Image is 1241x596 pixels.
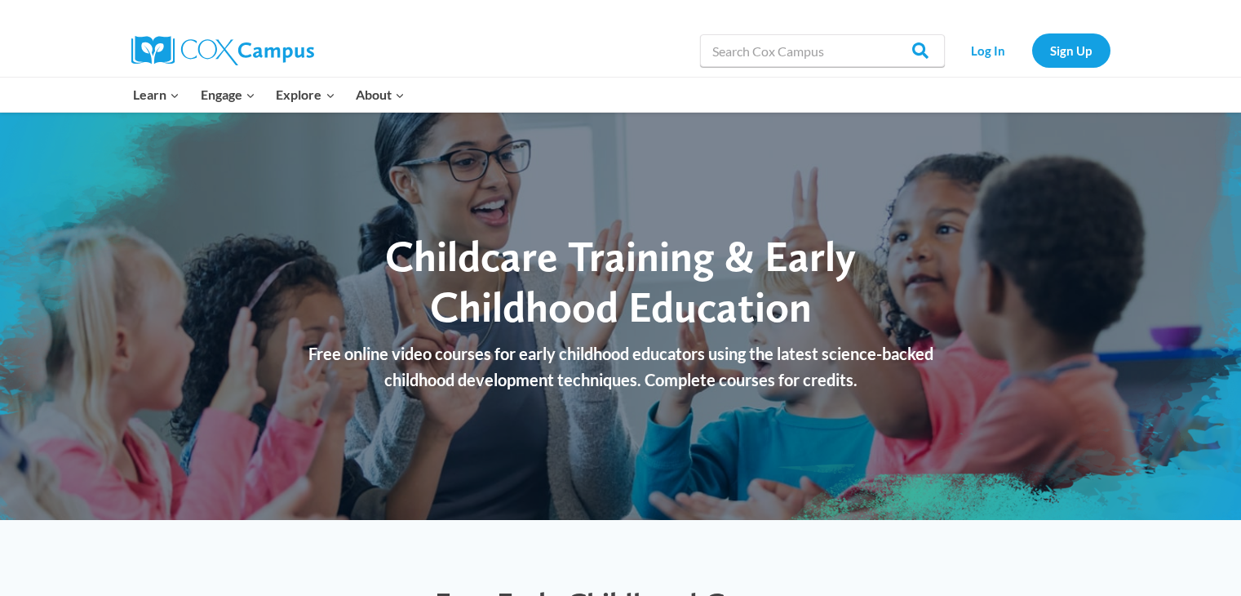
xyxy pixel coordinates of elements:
img: Cox Campus [131,36,314,65]
span: About [356,84,405,105]
span: Learn [133,84,180,105]
a: Sign Up [1032,33,1110,67]
nav: Primary Navigation [123,78,415,112]
span: Childcare Training & Early Childhood Education [385,230,856,332]
span: Explore [276,84,335,105]
a: Log In [953,33,1024,67]
p: Free online video courses for early childhood educators using the latest science-backed childhood... [290,340,951,393]
input: Search Cox Campus [700,34,945,67]
span: Engage [201,84,255,105]
nav: Secondary Navigation [953,33,1110,67]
